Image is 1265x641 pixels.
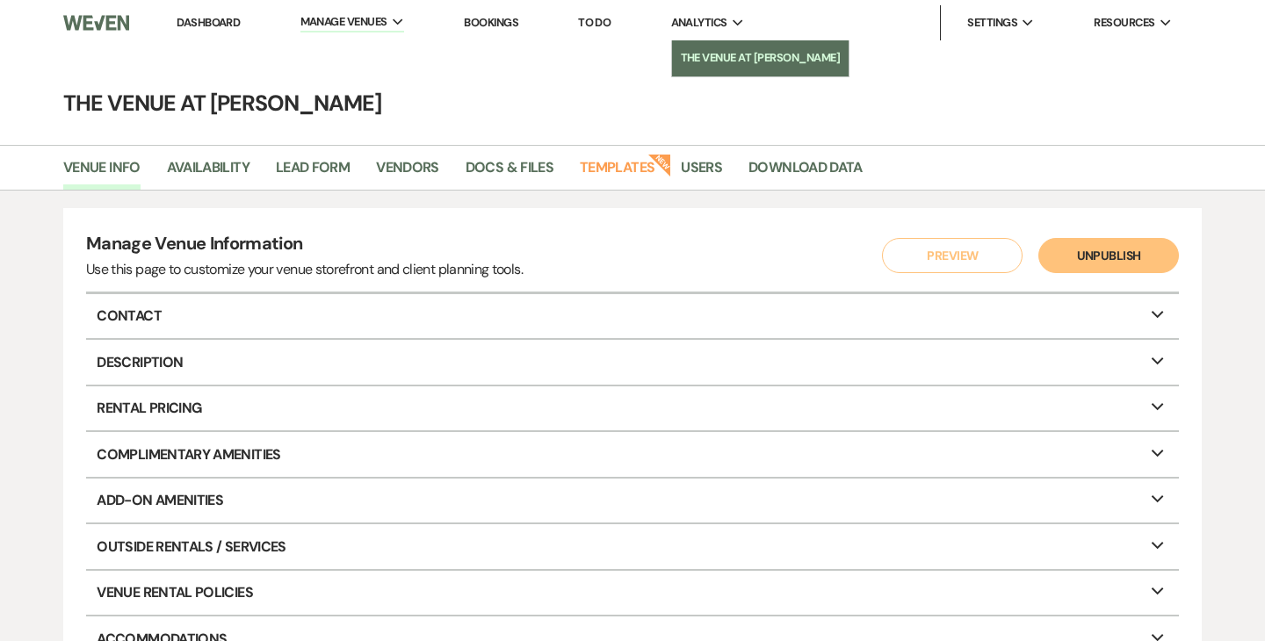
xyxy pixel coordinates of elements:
[1038,238,1179,273] button: Unpublish
[63,4,129,41] img: Weven Logo
[86,294,1179,338] p: Contact
[748,156,863,190] a: Download Data
[86,571,1179,615] p: Venue Rental Policies
[672,40,849,76] a: The Venue at [PERSON_NAME]
[86,259,523,280] div: Use this page to customize your venue storefront and client planning tools.
[648,152,673,176] strong: New
[878,238,1019,273] a: Preview
[466,156,553,190] a: Docs & Files
[967,14,1017,32] span: Settings
[63,156,141,190] a: Venue Info
[86,231,523,260] h4: Manage Venue Information
[882,238,1023,273] button: Preview
[671,14,727,32] span: Analytics
[681,156,722,190] a: Users
[86,386,1179,430] p: Rental Pricing
[580,156,654,190] a: Templates
[86,479,1179,522] p: Add-On Amenities
[276,156,350,190] a: Lead Form
[464,15,518,30] a: Bookings
[578,15,611,30] a: To Do
[1094,14,1154,32] span: Resources
[177,15,240,30] a: Dashboard
[86,524,1179,568] p: Outside Rentals / Services
[681,49,841,67] li: The Venue at [PERSON_NAME]
[167,156,249,190] a: Availability
[300,13,387,31] span: Manage Venues
[86,432,1179,476] p: Complimentary Amenities
[376,156,439,190] a: Vendors
[86,340,1179,384] p: Description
